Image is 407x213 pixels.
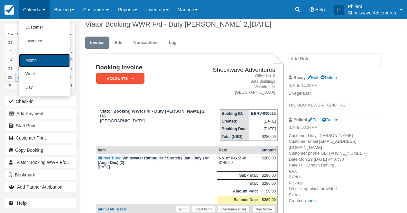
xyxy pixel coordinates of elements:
img: checkfront-main-nav-mini-logo.png [5,5,14,15]
a: 4 [65,73,75,81]
strong: Whitewater Rafting Half Stretch ( Jan - July ) or (Aug - Dec) (2) [98,156,209,165]
th: Total: [217,180,260,188]
a: Customer [19,21,70,34]
td: [DATE] [249,117,278,125]
a: Customer Print [218,206,250,212]
a: Transactions [128,37,163,49]
a: Print All Tickets [98,207,127,211]
a: Customer Print [5,133,76,143]
a: 1 [15,38,25,47]
th: Total (USD): [220,133,249,141]
p: Customer Duty, [PERSON_NAME] Customer email [EMAIL_ADDRESS][DOMAIN_NAME] Customer phone GB+[PHONE... [289,133,381,204]
em: [DATE] 11:05 AM [289,83,381,90]
a: Day [19,81,70,94]
a: 6 [65,38,75,47]
td: $280.00 [260,172,278,180]
i: Help [310,7,314,12]
a: 20 [65,55,75,64]
th: Rate [217,146,260,154]
td: $280.00 [260,180,278,188]
th: Balance Due: [217,196,260,204]
h1: Viator Booking WWR F/d - Duty [PERSON_NAME] 2, [85,21,381,28]
a: Print Ticket [98,156,121,160]
a: 6 [15,81,25,90]
th: Item [96,146,217,154]
a: 14 [5,55,15,64]
b: Help [17,200,27,206]
a: 21 [5,64,15,73]
div: P [334,5,344,15]
a: Delete [322,117,338,122]
em: [DATE] 08:34 AM [289,125,381,132]
strong: Ressy [293,75,306,80]
th: Sun [5,31,15,38]
a: Week [19,67,70,81]
a: 11 [65,81,75,90]
strong: $280.00 [262,198,276,202]
span: Help [315,7,325,12]
a: Help [5,198,76,208]
a: 27 [65,64,75,73]
address: Office No. 6 Bata Buildings Victoria falls [GEOGRAPHIC_DATA] [211,73,275,96]
strong: BBRV-010625 [251,111,276,116]
strong: Philani [293,117,307,122]
a: 13 [65,47,75,55]
th: Mon [15,31,25,38]
th: Created: [220,117,249,125]
p: 1 vegetarian MIOMBO MEWS AT 0740HRS [289,90,381,108]
div: HA [GEOGRAPHIC_DATA] [96,109,208,123]
button: Copy Booking [5,145,76,155]
th: Sub-Total: [217,172,260,180]
a: 28 [5,73,15,81]
a: Month [19,54,70,67]
button: Add Payment [5,108,76,119]
a: Invoice [85,37,109,49]
strong: Viator Booking WWR F/d - Duty [PERSON_NAME] 2 [100,109,205,114]
span: Viator Booking WWR F/d - Duty [PERSON_NAME] 2 [16,160,122,165]
ul: Calendar [19,19,70,96]
a: 22 [15,64,25,73]
a: Delete [320,75,337,80]
td: [DATE] [249,125,278,133]
em: ACCOUNTS [96,73,144,84]
a: Staff Print [192,206,215,212]
a: Inventory [19,34,70,48]
th: Amount [260,146,278,154]
h2: Shockwave Adventures [211,67,275,73]
a: Viator Booking WWR F/d - Duty [PERSON_NAME] 2 [5,157,76,167]
th: Booking Date: [220,125,249,133]
div: $280.00 [261,156,276,166]
p: Shockwave Adventures [348,10,396,16]
a: Staff Print [5,121,76,131]
a: 5 [5,81,15,90]
th: Booking ID: [220,110,249,118]
button: Bookmark [5,170,76,180]
td: [DATE] [96,154,217,171]
td: $0.00 [260,187,278,196]
h1: Booking Invoice [96,64,208,71]
strong: No. of Pax [219,156,239,160]
button: Check-in [5,96,76,106]
a: 15 [15,55,25,64]
a: ACCOUNTS [96,72,142,84]
td: $280.00 [249,133,278,141]
a: Pay Now [252,206,276,212]
a: Edit [307,75,318,80]
span: [DATE] [249,20,271,28]
a: 31 [5,38,15,47]
a: 7 [5,47,15,55]
a: Edit [110,37,127,49]
p: Philani [348,3,396,10]
a: more... [305,198,318,203]
button: Add Partner Attribution [5,182,76,192]
td: 2 @ $140.00 [217,154,260,171]
th: Amount Paid: [217,187,260,196]
a: Edit [176,206,189,212]
a: 29 [15,73,25,81]
a: Log [164,37,181,49]
th: Sat [65,31,75,38]
a: Edit [308,117,319,122]
a: 8 [15,47,25,55]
